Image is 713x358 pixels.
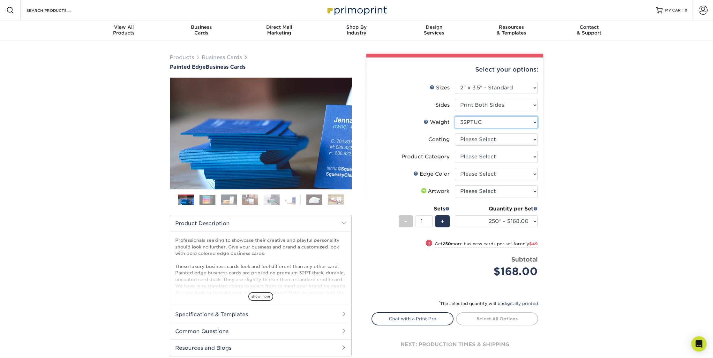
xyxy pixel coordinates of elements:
span: show more [248,292,273,301]
span: $49 [529,241,538,246]
div: Sizes [430,84,450,92]
h2: Product Description [170,215,351,232]
a: Contact& Support [550,20,628,41]
div: Artwork [420,187,450,195]
span: MY CART [665,8,683,13]
img: Business Cards 05 [264,194,280,205]
span: Contact [550,24,628,30]
span: + [440,217,445,226]
a: Business Cards [202,54,242,60]
div: Sides [435,101,450,109]
img: Business Cards 06 [285,194,301,205]
a: Chat with a Print Pro [372,312,454,325]
div: Select your options: [372,57,538,82]
div: Cards [163,24,240,36]
div: Products [85,24,163,36]
a: DesignServices [395,20,473,41]
h1: Business Cards [170,64,352,70]
span: View All [85,24,163,30]
img: Primoprint [325,3,388,17]
a: Painted EdgeBusiness Cards [170,64,352,70]
div: Industry [318,24,395,36]
h2: Specifications & Templates [170,306,351,323]
small: The selected quantity will be [439,301,538,306]
img: Painted Edge 01 [170,42,352,225]
small: Get more business cards per set for [435,241,538,248]
div: Coating [428,136,450,143]
img: Business Cards 02 [199,195,215,205]
span: only [520,241,538,246]
img: Business Cards 07 [306,194,322,205]
span: - [404,217,407,226]
a: BusinessCards [163,20,240,41]
h2: Common Questions [170,323,351,339]
span: Shop By [318,24,395,30]
div: Weight [424,118,450,126]
div: Product Category [402,153,450,161]
div: Open Intercom Messenger [691,336,707,352]
img: Business Cards 03 [221,194,237,205]
h2: Resources and Blogs [170,339,351,356]
div: Services [395,24,473,36]
span: ! [428,240,430,247]
div: Sets [399,205,450,213]
a: Shop ByIndustry [318,20,395,41]
a: View AllProducts [85,20,163,41]
img: Business Cards 01 [178,192,194,208]
div: & Support [550,24,628,36]
a: Products [170,54,194,60]
a: digitally printed [503,301,538,306]
a: Direct MailMarketing [240,20,318,41]
img: Business Cards 04 [242,194,258,205]
span: 0 [685,8,687,12]
div: Edge Color [413,170,450,178]
span: Painted Edge [170,64,206,70]
a: Resources& Templates [473,20,550,41]
strong: 250 [443,241,451,246]
div: Marketing [240,24,318,36]
input: SEARCH PRODUCTS..... [26,6,88,14]
strong: Subtotal [511,256,538,263]
img: Business Cards 08 [328,194,344,205]
div: Quantity per Set [455,205,538,213]
a: Select All Options [456,312,538,325]
div: $168.00 [460,264,538,279]
span: Design [395,24,473,30]
div: & Templates [473,24,550,36]
span: Resources [473,24,550,30]
span: Direct Mail [240,24,318,30]
span: Business [163,24,240,30]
